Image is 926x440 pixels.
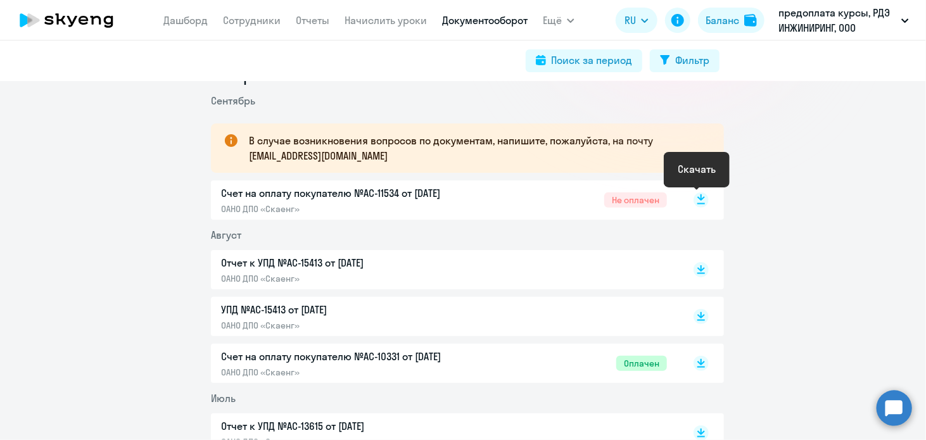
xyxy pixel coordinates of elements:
p: ОАНО ДПО «Скаенг» [221,273,487,284]
p: В случае возникновения вопросов по документам, напишите, пожалуйста, на почту [EMAIL_ADDRESS][DOM... [249,133,701,163]
a: Счет на оплату покупателю №AC-10331 от [DATE]ОАНО ДПО «Скаенг»Оплачен [221,349,667,378]
a: Счет на оплату покупателю №AC-11534 от [DATE]ОАНО ДПО «Скаенг»Не оплачен [221,185,667,215]
span: RU [625,13,636,28]
p: Отчет к УПД №AC-15413 от [DATE] [221,255,487,270]
button: RU [616,8,657,33]
button: предоплата курсы, РДЭ ИНЖИНИРИНГ, ООО [772,5,915,35]
button: Балансbalance [698,8,764,33]
p: ОАНО ДПО «Скаенг» [221,367,487,378]
p: предоплата курсы, РДЭ ИНЖИНИРИНГ, ООО [778,5,896,35]
a: Сотрудники [223,14,281,27]
a: Начислить уроки [345,14,427,27]
a: Документооборот [442,14,528,27]
button: Фильтр [650,49,720,72]
p: Счет на оплату покупателю №AC-11534 от [DATE] [221,185,487,201]
a: УПД №AC-15413 от [DATE]ОАНО ДПО «Скаенг» [221,302,667,331]
p: Отчет к УПД №AC-13615 от [DATE] [221,418,487,434]
p: ОАНО ДПО «Скаенг» [221,320,487,331]
span: Июль [211,392,236,405]
p: ОАНО ДПО «Скаенг» [221,203,487,215]
a: Отчет к УПД №AC-15413 от [DATE]ОАНО ДПО «Скаенг» [221,255,667,284]
p: Счет на оплату покупателю №AC-10331 от [DATE] [221,349,487,364]
span: Оплачен [616,356,667,371]
span: Не оплачен [604,192,667,208]
div: Баланс [706,13,739,28]
span: Сентябрь [211,94,255,107]
span: Август [211,229,241,241]
div: Фильтр [675,53,709,68]
div: Скачать [678,161,716,177]
a: Дашборд [163,14,208,27]
a: Отчеты [296,14,329,27]
button: Поиск за период [526,49,642,72]
div: Поиск за период [551,53,632,68]
img: balance [744,14,757,27]
p: УПД №AC-15413 от [DATE] [221,302,487,317]
span: Ещё [543,13,562,28]
button: Ещё [543,8,574,33]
